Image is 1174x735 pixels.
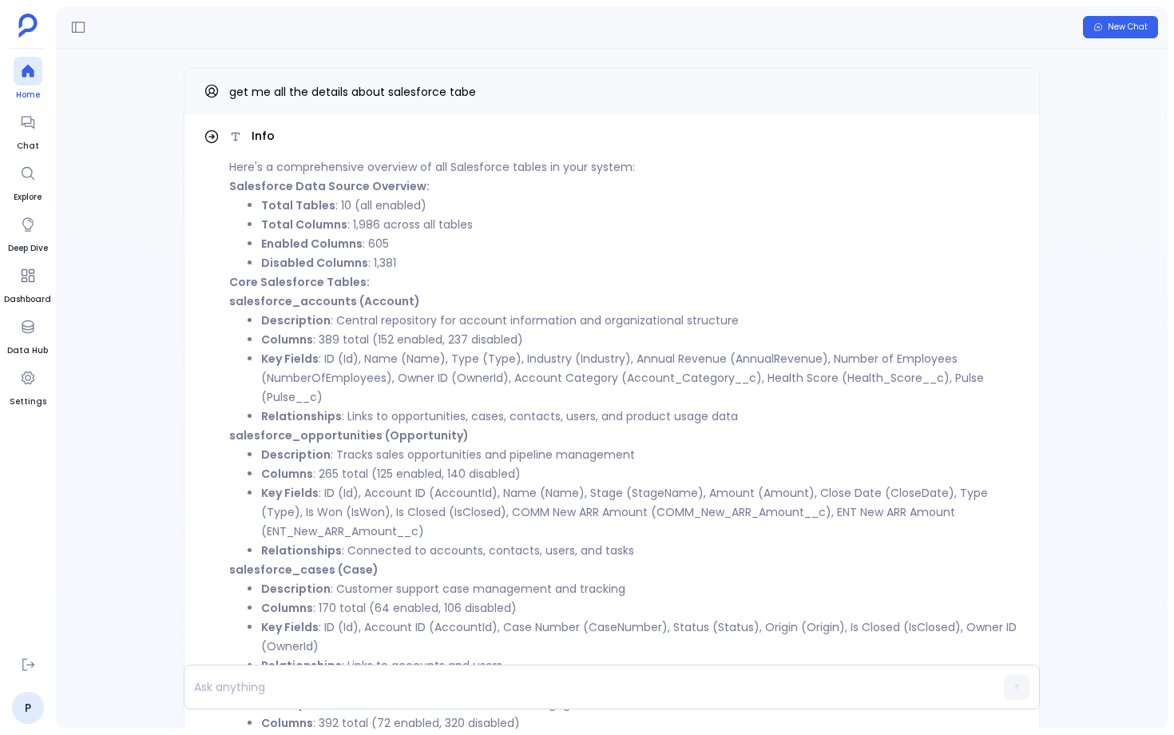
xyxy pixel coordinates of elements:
p: Here's a comprehensive overview of all Salesforce tables in your system: [229,157,1020,177]
li: : 170 total (64 enabled, 106 disabled) [261,598,1020,618]
strong: Description [261,447,331,463]
a: Dashboard [4,261,51,306]
strong: Total Tables [261,197,335,213]
span: Explore [14,191,42,204]
span: New Chat [1108,22,1148,33]
li: : 389 total (152 enabled, 237 disabled) [261,330,1020,349]
strong: Columns [261,715,313,731]
strong: Columns [261,466,313,482]
strong: Key Fields [261,351,319,367]
strong: Key Fields [261,619,319,635]
li: : 392 total (72 enabled, 320 disabled) [261,713,1020,733]
li: : Links to opportunities, cases, contacts, users, and product usage data [261,407,1020,426]
strong: Relationships [261,408,342,424]
button: New Chat [1083,16,1158,38]
span: Home [14,89,42,101]
strong: Disabled Columns [261,255,368,271]
span: Dashboard [4,293,51,306]
li: : 1,381 [261,253,1020,272]
strong: Total Columns [261,217,347,232]
li: : ID (Id), Name (Name), Type (Type), Industry (Industry), Annual Revenue (AnnualRevenue), Number ... [261,349,1020,407]
a: Explore [14,159,42,204]
a: Deep Dive [8,210,48,255]
span: Deep Dive [8,242,48,255]
li: : ID (Id), Account ID (AccountId), Name (Name), Stage (StageName), Amount (Amount), Close Date (C... [261,483,1020,541]
strong: salesforce_cases (Case) [229,562,379,578]
strong: Key Fields [261,485,319,501]
span: Settings [10,395,46,408]
a: Home [14,57,42,101]
span: Chat [14,140,42,153]
a: Data Hub [7,312,48,357]
a: P [12,692,44,724]
li: : Connected to accounts, contacts, users, and tasks [261,541,1020,560]
strong: Enabled Columns [261,236,363,252]
strong: salesforce_opportunities (Opportunity) [229,427,469,443]
li: : Links to accounts and users [261,656,1020,675]
li: : Central repository for account information and organizational structure [261,311,1020,330]
li: : 1,986 across all tables [261,215,1020,234]
strong: Relationships [261,542,342,558]
strong: Core Salesforce Tables: [229,274,370,290]
strong: Description [261,312,331,328]
a: Settings [10,364,46,408]
li: : Customer support case management and tracking [261,579,1020,598]
strong: Columns [261,332,313,348]
li: : Tracks sales opportunities and pipeline management [261,445,1020,464]
a: Chat [14,108,42,153]
li: : 605 [261,234,1020,253]
span: get me all the details about salesforce tabe [229,84,476,100]
span: Data Hub [7,344,48,357]
span: Info [252,128,275,145]
li: : 265 total (125 enabled, 140 disabled) [261,464,1020,483]
li: : ID (Id), Account ID (AccountId), Case Number (CaseNumber), Status (Status), Origin (Origin), Is... [261,618,1020,656]
strong: Relationships [261,658,342,673]
strong: salesforce_accounts (Account) [229,293,420,309]
li: : 10 (all enabled) [261,196,1020,215]
img: petavue logo [18,14,38,38]
strong: Columns [261,600,313,616]
strong: Description [261,581,331,597]
strong: Salesforce Data Source Overview: [229,178,430,194]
